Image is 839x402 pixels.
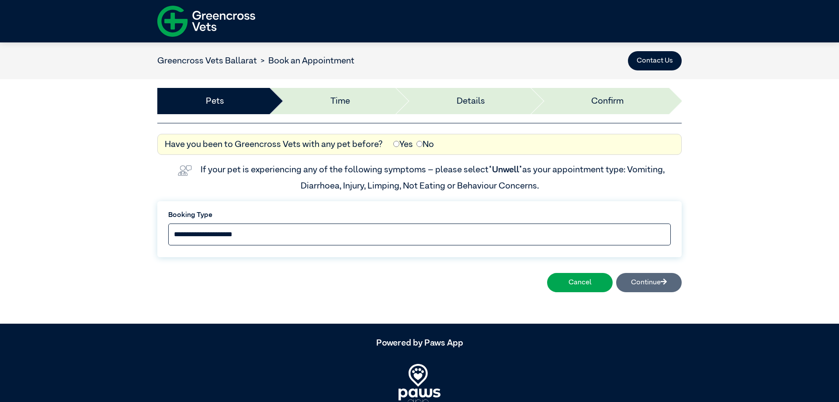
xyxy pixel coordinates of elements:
[165,138,383,151] label: Have you been to Greencross Vets with any pet before?
[257,54,354,67] li: Book an Appointment
[393,141,399,147] input: Yes
[628,51,682,70] button: Contact Us
[168,210,671,220] label: Booking Type
[206,94,224,108] a: Pets
[174,162,195,179] img: vet
[416,138,434,151] label: No
[157,54,354,67] nav: breadcrumb
[157,56,257,65] a: Greencross Vets Ballarat
[157,338,682,348] h5: Powered by Paws App
[547,273,613,292] button: Cancel
[157,2,255,40] img: f-logo
[489,165,522,174] span: “Unwell”
[201,165,666,190] label: If your pet is experiencing any of the following symptoms – please select as your appointment typ...
[393,138,413,151] label: Yes
[416,141,423,147] input: No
